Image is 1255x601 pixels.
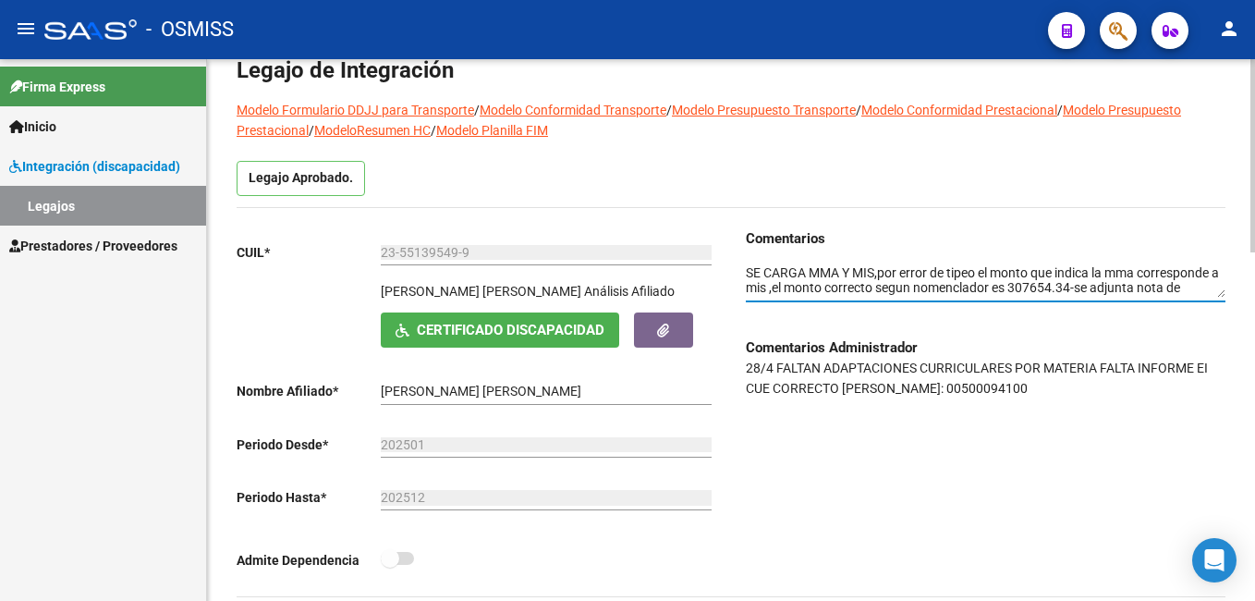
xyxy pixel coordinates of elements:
[746,337,1225,358] h3: Comentarios Administrador
[237,161,365,196] p: Legajo Aprobado.
[314,123,431,138] a: ModeloResumen HC
[237,55,1225,85] h1: Legajo de Integración
[9,236,177,256] span: Prestadores / Proveedores
[237,487,381,508] p: Periodo Hasta
[146,9,234,50] span: - OSMISS
[746,228,1225,249] h3: Comentarios
[381,313,619,347] button: Certificado Discapacidad
[9,77,105,97] span: Firma Express
[237,550,381,570] p: Admite Dependencia
[436,123,548,138] a: Modelo Planilla FIM
[746,358,1225,399] p: 28/4 FALTAN ADAPTACIONES CURRICULARES POR MATERIA FALTA INFORME EI CUE CORRECTO [PERSON_NAME]: 00...
[584,281,675,301] div: Análisis Afiliado
[672,103,856,117] a: Modelo Presupuesto Transporte
[15,18,37,40] mat-icon: menu
[9,117,56,137] span: Inicio
[237,435,381,455] p: Periodo Desde
[480,103,666,117] a: Modelo Conformidad Transporte
[237,242,381,263] p: CUIL
[237,103,474,117] a: Modelo Formulario DDJJ para Transporte
[1218,18,1240,40] mat-icon: person
[417,323,604,339] span: Certificado Discapacidad
[381,281,581,301] p: [PERSON_NAME] [PERSON_NAME]
[861,103,1057,117] a: Modelo Conformidad Prestacional
[1192,538,1237,583] div: Open Intercom Messenger
[9,156,180,177] span: Integración (discapacidad)
[237,381,381,401] p: Nombre Afiliado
